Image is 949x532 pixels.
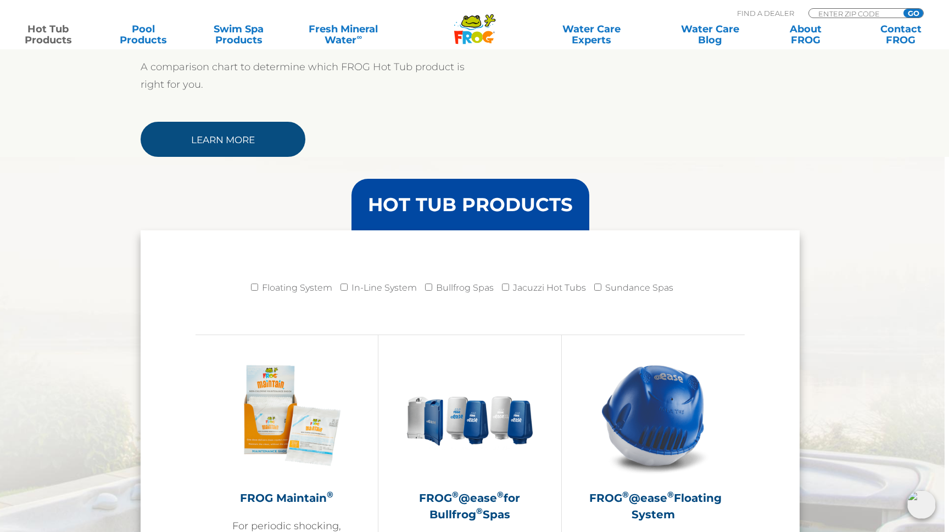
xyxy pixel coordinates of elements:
[351,277,417,299] label: In-Line System
[406,352,533,479] img: bullfrog-product-hero-300x300.png
[436,277,494,299] label: Bullfrog Spas
[497,489,504,500] sup: ®
[11,24,85,46] a: Hot TubProducts
[667,489,674,500] sup: ®
[737,8,794,18] p: Find A Dealer
[476,506,483,516] sup: ®
[452,489,459,500] sup: ®
[605,277,673,299] label: Sundance Spas
[768,24,842,46] a: AboutFROG
[368,195,573,214] h3: HOT TUB PRODUCTS
[622,489,629,500] sup: ®
[223,490,350,506] h2: FROG Maintain
[817,9,891,18] input: Zip Code Form
[356,32,362,41] sup: ∞
[297,24,390,46] a: Fresh MineralWater∞
[107,24,181,46] a: PoolProducts
[589,490,717,523] h2: FROG @ease Floating System
[327,489,333,500] sup: ®
[903,9,923,18] input: GO
[202,24,276,46] a: Swim SpaProducts
[406,490,533,523] h2: FROG @ease for Bullfrog Spas
[532,24,652,46] a: Water CareExperts
[589,352,717,479] img: hot-tub-product-atease-system-300x300.png
[223,352,350,479] img: Frog_Maintain_Hero-2-v2-300x300.png
[141,122,305,157] a: Learn More
[513,277,586,299] label: Jacuzzi Hot Tubs
[864,24,938,46] a: ContactFROG
[907,490,936,519] img: openIcon
[141,58,470,93] p: A comparison chart to determine which FROG Hot Tub product is right for you.
[262,277,332,299] label: Floating System
[673,24,747,46] a: Water CareBlog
